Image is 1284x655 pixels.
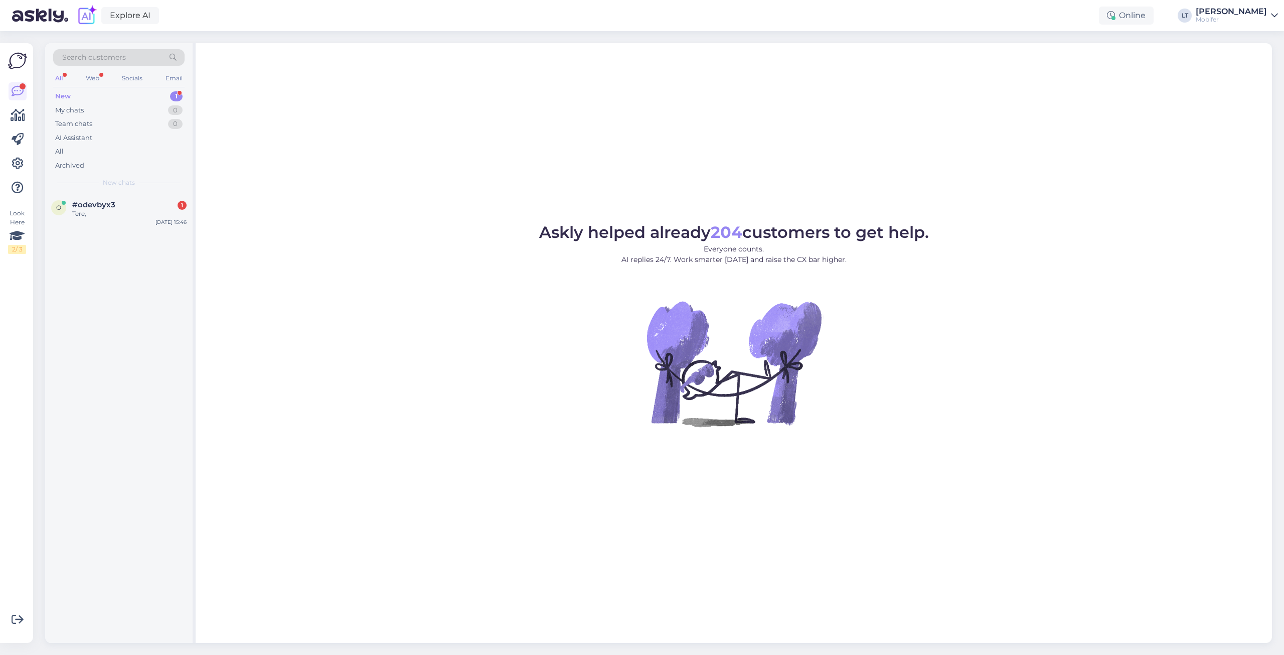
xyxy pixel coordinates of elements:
div: Mobifer [1196,16,1267,24]
div: Socials [120,72,144,85]
div: Look Here [8,209,26,254]
div: 0 [168,105,183,115]
div: Web [84,72,101,85]
div: 2 / 3 [8,245,26,254]
div: Email [164,72,185,85]
div: Online [1099,7,1154,25]
div: 0 [168,119,183,129]
img: explore-ai [76,5,97,26]
span: New chats [103,178,135,187]
div: [DATE] 15:46 [155,218,187,226]
p: Everyone counts. AI replies 24/7. Work smarter [DATE] and raise the CX bar higher. [539,244,929,265]
span: Askly helped already customers to get help. [539,222,929,242]
a: [PERSON_NAME]Mobifer [1196,8,1278,24]
div: AI Assistant [55,133,92,143]
span: o [56,204,61,211]
div: LT [1178,9,1192,23]
div: My chats [55,105,84,115]
div: [PERSON_NAME] [1196,8,1267,16]
img: No Chat active [644,273,824,454]
div: Tere, [72,209,187,218]
div: 1 [178,201,187,210]
span: Search customers [62,52,126,63]
div: Team chats [55,119,92,129]
div: All [55,147,64,157]
div: Archived [55,161,84,171]
img: Askly Logo [8,51,27,70]
div: 1 [170,91,183,101]
a: Explore AI [101,7,159,24]
b: 204 [711,222,742,242]
div: All [53,72,65,85]
div: New [55,91,71,101]
span: #odevbyx3 [72,200,115,209]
